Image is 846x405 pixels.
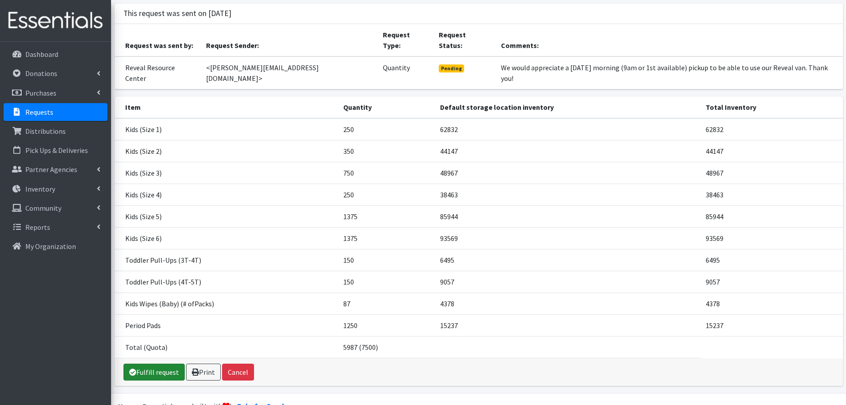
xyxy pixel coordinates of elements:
[338,184,435,205] td: 250
[496,24,843,56] th: Comments:
[4,122,107,140] a: Distributions
[700,249,842,271] td: 6495
[435,227,700,249] td: 93569
[338,314,435,336] td: 1250
[338,293,435,314] td: 87
[25,108,53,116] p: Requests
[25,88,56,97] p: Purchases
[115,205,338,227] td: Kids (Size 5)
[186,364,221,381] a: Print
[115,162,338,184] td: Kids (Size 3)
[439,64,464,72] span: Pending
[115,271,338,293] td: Toddler Pull-Ups (4T-5T)
[435,184,700,205] td: 38463
[25,50,58,59] p: Dashboard
[338,162,435,184] td: 750
[201,24,377,56] th: Request Sender:
[435,162,700,184] td: 48967
[25,204,61,213] p: Community
[4,64,107,82] a: Donations
[115,96,338,118] th: Item
[4,160,107,178] a: Partner Agencies
[700,271,842,293] td: 9057
[700,162,842,184] td: 48967
[115,56,201,89] td: Reveal Resource Center
[222,364,254,381] button: Cancel
[700,96,842,118] th: Total Inventory
[4,199,107,217] a: Community
[700,293,842,314] td: 4378
[435,118,700,140] td: 62832
[338,227,435,249] td: 1375
[115,118,338,140] td: Kids (Size 1)
[115,249,338,271] td: Toddler Pull-Ups (3T-4T)
[25,146,88,155] p: Pick Ups & Deliveries
[338,118,435,140] td: 250
[115,140,338,162] td: Kids (Size 2)
[25,165,77,174] p: Partner Agencies
[338,336,435,358] td: 5987 (7500)
[4,103,107,121] a: Requests
[4,84,107,102] a: Purchases
[700,205,842,227] td: 85944
[115,227,338,249] td: Kids (Size 6)
[435,293,700,314] td: 4378
[338,249,435,271] td: 150
[435,96,700,118] th: Default storage location inventory
[700,227,842,249] td: 93569
[338,271,435,293] td: 150
[4,6,107,36] img: HumanEssentials
[25,127,66,136] p: Distributions
[115,24,201,56] th: Request was sent by:
[338,205,435,227] td: 1375
[25,223,50,232] p: Reports
[115,336,338,358] td: Total (Quota)
[377,56,434,89] td: Quantity
[115,314,338,336] td: Period Pads
[115,184,338,205] td: Kids (Size 4)
[435,140,700,162] td: 44147
[4,180,107,198] a: Inventory
[377,24,434,56] th: Request Type:
[201,56,377,89] td: <[PERSON_NAME][EMAIL_ADDRESS][DOMAIN_NAME]>
[700,184,842,205] td: 38463
[115,293,338,314] td: Kids Wipes (Baby) (# ofPacks)
[4,218,107,236] a: Reports
[338,96,435,118] th: Quantity
[25,242,76,251] p: My Organization
[338,140,435,162] td: 350
[435,249,700,271] td: 6495
[4,45,107,63] a: Dashboard
[700,118,842,140] td: 62832
[4,237,107,255] a: My Organization
[25,184,55,193] p: Inventory
[25,69,57,78] p: Donations
[700,140,842,162] td: 44147
[433,24,495,56] th: Request Status:
[435,271,700,293] td: 9057
[700,314,842,336] td: 15237
[435,314,700,336] td: 15237
[4,141,107,159] a: Pick Ups & Deliveries
[496,56,843,89] td: We would appreciate a [DATE] morning (9am or 1st available) pickup to be able to use our Reveal v...
[123,364,185,381] a: Fulfill request
[435,205,700,227] td: 85944
[123,9,231,18] h3: This request was sent on [DATE]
